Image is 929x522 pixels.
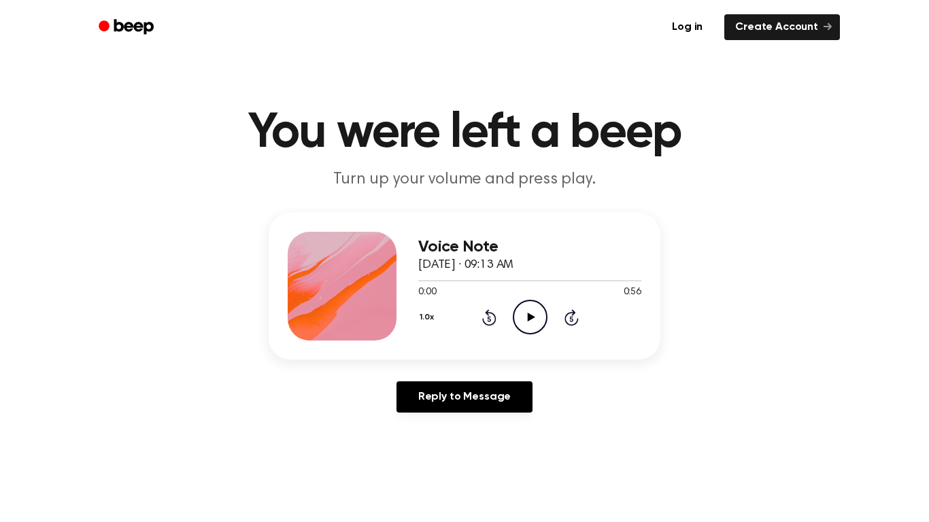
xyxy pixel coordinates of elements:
[116,109,813,158] h1: You were left a beep
[418,285,436,300] span: 0:00
[624,285,641,300] span: 0:56
[89,14,166,41] a: Beep
[418,259,513,271] span: [DATE] · 09:13 AM
[658,12,716,43] a: Log in
[418,238,641,256] h3: Voice Note
[418,306,439,329] button: 1.0x
[724,14,840,40] a: Create Account
[396,381,533,413] a: Reply to Message
[203,169,726,191] p: Turn up your volume and press play.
